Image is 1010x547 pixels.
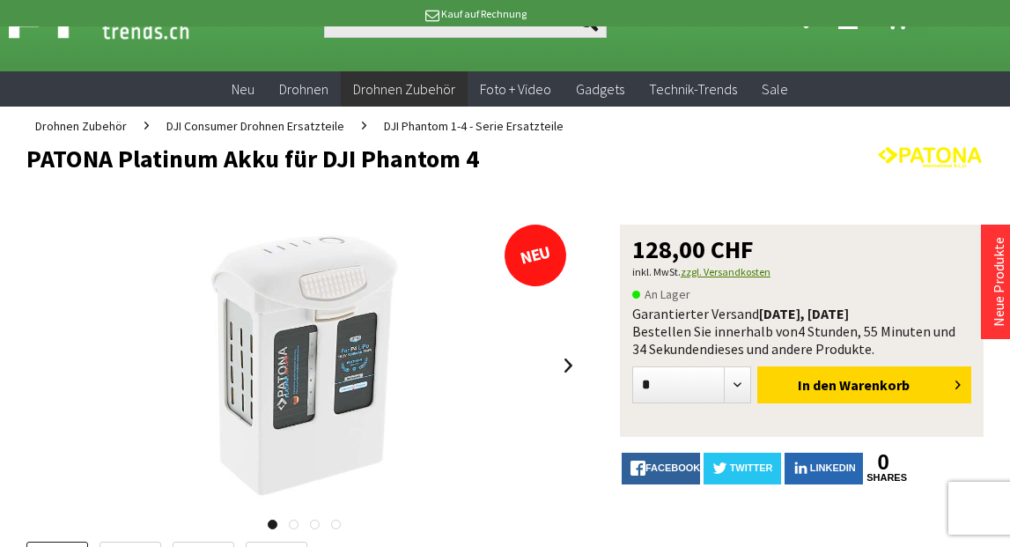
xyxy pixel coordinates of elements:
[759,305,849,322] b: [DATE], [DATE]
[704,453,782,484] a: twitter
[632,305,971,358] div: Garantierter Versand Bestellen Sie innerhalb von dieses und andere Produkte.
[200,225,409,506] img: PATONA Platinum Akku für DJI Phantom 4
[480,80,551,98] span: Foto + Video
[749,71,800,107] a: Sale
[810,462,856,473] span: LinkedIn
[219,71,267,107] a: Neu
[158,107,353,145] a: DJI Consumer Drohnen Ersatzteile
[637,71,749,107] a: Technik-Trends
[632,284,690,305] span: An Lager
[730,462,773,473] span: twitter
[26,107,136,145] a: Drohnen Zubehör
[632,262,971,283] p: inkl. MwSt.
[279,80,328,98] span: Drohnen
[632,322,955,358] span: 4 Stunden, 55 Minuten und 34 Sekunden
[990,237,1007,327] a: Neue Produkte
[26,145,793,172] h1: PATONA Platinum Akku für DJI Phantom 4
[785,453,863,484] a: LinkedIn
[866,453,900,472] a: 0
[622,453,700,484] a: facebook
[681,265,770,278] a: zzgl. Versandkosten
[375,107,572,145] a: DJI Phantom 1-4 - Serie Ersatzteile
[649,80,737,98] span: Technik-Trends
[35,118,127,134] span: Drohnen Zubehör
[166,118,344,134] span: DJI Consumer Drohnen Ersatzteile
[839,376,910,394] span: Warenkorb
[866,472,900,484] a: shares
[468,71,564,107] a: Foto + Video
[645,462,700,473] span: facebook
[762,80,788,98] span: Sale
[878,145,984,169] img: Patona
[576,80,624,98] span: Gadgets
[564,71,637,107] a: Gadgets
[757,366,971,403] button: In den Warenkorb
[267,71,341,107] a: Drohnen
[353,80,455,98] span: Drohnen Zubehör
[632,237,754,262] span: 128,00 CHF
[232,80,254,98] span: Neu
[798,376,837,394] span: In den
[341,71,468,107] a: Drohnen Zubehör
[384,118,564,134] span: DJI Phantom 1-4 - Serie Ersatzteile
